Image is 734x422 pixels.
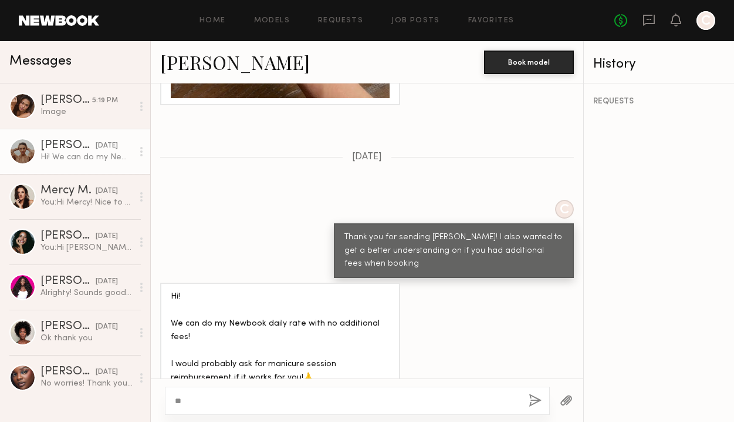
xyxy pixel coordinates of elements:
div: History [593,58,725,71]
div: Hi! We can do my Newbook daily rate with no additional fees! I would probably ask for manicure se... [40,152,133,163]
div: [DATE] [96,231,118,242]
a: C [696,11,715,30]
a: Book model [484,56,574,66]
div: Hi! We can do my Newbook daily rate with no additional fees! I would probably ask for manicure se... [171,290,390,412]
div: Mercy M. [40,185,96,197]
button: Book model [484,51,574,74]
div: Thank you for sending [PERSON_NAME]! I also wanted to get a better understanding on if you had ad... [344,231,563,272]
div: [DATE] [96,186,118,197]
div: [PERSON_NAME] [40,140,96,152]
div: [PERSON_NAME] [40,321,96,333]
div: REQUESTS [593,98,725,106]
span: [DATE] [352,152,382,162]
div: You: Hi [PERSON_NAME]! Nice to meet you! I’m [PERSON_NAME], and I’m working on a photoshoot that ... [40,242,133,253]
a: Requests [318,17,363,25]
div: Alrighty! Sounds good 🥰 [40,287,133,299]
div: You: Hi Mercy! Nice to meet you! I’m [PERSON_NAME], and I’m working on a photoshoot that we’re st... [40,197,133,208]
div: [DATE] [96,276,118,287]
div: 5:19 PM [92,95,118,106]
div: [DATE] [96,321,118,333]
a: [PERSON_NAME] [160,49,310,75]
div: No worries! Thank you for considering me! :) [40,378,133,389]
div: [PERSON_NAME] [40,276,96,287]
div: [PERSON_NAME] [40,366,96,378]
div: [DATE] [96,367,118,378]
div: [DATE] [96,140,118,152]
div: [PERSON_NAME] [40,95,92,106]
div: Ok thank you [40,333,133,344]
span: Messages [9,55,72,68]
div: Image [40,106,133,118]
a: Favorites [468,17,515,25]
a: Job Posts [391,17,440,25]
a: Models [254,17,290,25]
a: Home [199,17,226,25]
div: [PERSON_NAME] [40,230,96,242]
